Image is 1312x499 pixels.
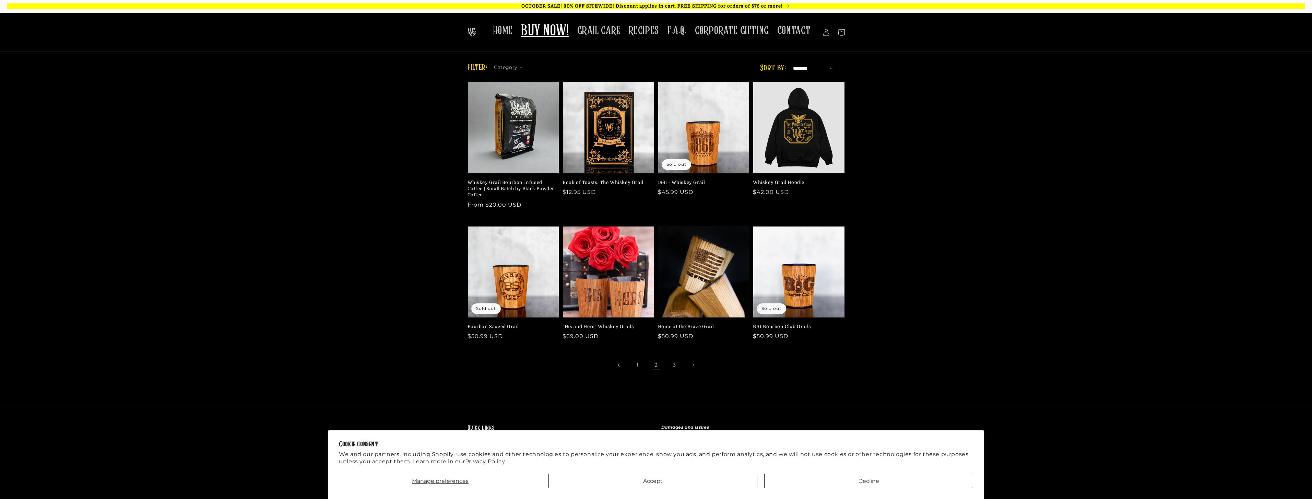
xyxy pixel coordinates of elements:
[548,474,757,488] button: Accept
[773,20,815,42] a: CONTACT
[625,20,663,42] a: RECIPES
[573,20,625,42] a: GRAIL CARE
[629,24,659,37] span: RECIPES
[339,474,541,488] button: Manage preferences
[577,24,620,37] span: GRAIL CARE
[468,28,476,36] img: The Whiskey Grail
[667,24,687,37] span: F.A.Q.
[563,324,650,330] a: "His and Hers" Whiskey Grails
[517,18,573,45] a: BUY NOW!
[764,474,973,488] button: Decline
[663,20,691,42] a: F.A.Q.
[667,358,682,373] a: Page 3
[493,24,513,37] span: HOME
[465,458,505,465] a: Privacy Policy
[686,358,701,373] a: Next page
[521,22,569,41] span: BUY NOW!
[658,324,746,330] a: Home of the Brave Grail
[468,179,555,198] a: Whiskey Grail Bourbon Infused Coffee | Small Batch by Black Powder Coffee
[489,20,517,42] a: HOME
[468,324,555,330] a: Bourbon Sauced Grail
[760,64,786,72] label: Sort by:
[753,179,841,186] a: Whiskey Grail Hoodie
[468,61,487,74] h2: Filter:
[339,451,973,465] p: We and our partners, including Shopify, use cookies and other technologies to personalize your ex...
[7,3,1305,9] p: OCTOBER SALE! 30% OFF SITEWIDE! Discount applies in cart. FREE SHIPPING for orders of $75 or more!
[658,179,746,186] a: 1861 - Whiskey Grail
[563,179,650,186] a: Book of Toasts: The Whiskey Grail
[695,24,769,37] span: CORPORATE GIFTING
[630,358,645,373] a: Page 1
[612,358,627,373] a: Previous page
[494,62,527,69] summary: Category
[468,358,845,373] nav: Pagination
[339,441,973,448] h2: Cookie consent
[412,478,469,484] span: Manage preferences
[661,425,709,430] strong: Damages and issues
[691,20,773,42] a: CORPORATE GIFTING
[753,324,841,330] a: BIG Bourbon Club Grails
[468,425,651,432] h2: Quick links
[494,64,517,71] span: Category
[777,24,811,37] span: CONTACT
[649,358,664,373] span: Page 2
